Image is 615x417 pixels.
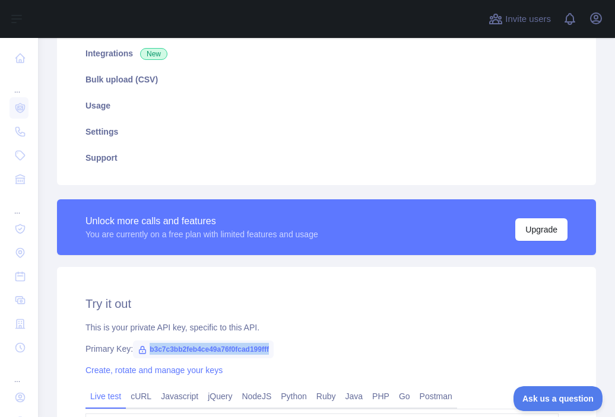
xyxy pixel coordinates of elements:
span: Invite users [505,12,551,26]
a: Usage [71,93,582,119]
a: Ruby [312,387,341,406]
h2: Try it out [85,295,568,312]
button: Invite users [486,9,553,28]
iframe: Toggle Customer Support [513,386,603,411]
div: ... [9,71,28,95]
a: Javascript [156,387,203,406]
a: Live test [85,387,126,406]
div: Unlock more calls and features [85,214,318,228]
div: You are currently on a free plan with limited features and usage [85,228,318,240]
a: Bulk upload (CSV) [71,66,582,93]
a: Java [341,387,368,406]
a: Support [71,145,582,171]
div: This is your private API key, specific to this API. [85,321,568,333]
a: Integrations New [71,40,582,66]
a: cURL [126,387,156,406]
a: NodeJS [237,387,276,406]
a: Settings [71,119,582,145]
button: Upgrade [515,218,568,241]
div: ... [9,361,28,384]
span: New [140,48,167,60]
a: jQuery [203,387,237,406]
div: Primary Key: [85,343,568,355]
a: PHP [367,387,394,406]
a: Postman [415,387,457,406]
a: Go [394,387,415,406]
span: b3c7c3bb2feb4ce49a76f0fcad199fff [133,340,274,358]
a: Create, rotate and manage your keys [85,365,223,375]
div: ... [9,192,28,216]
a: Python [276,387,312,406]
